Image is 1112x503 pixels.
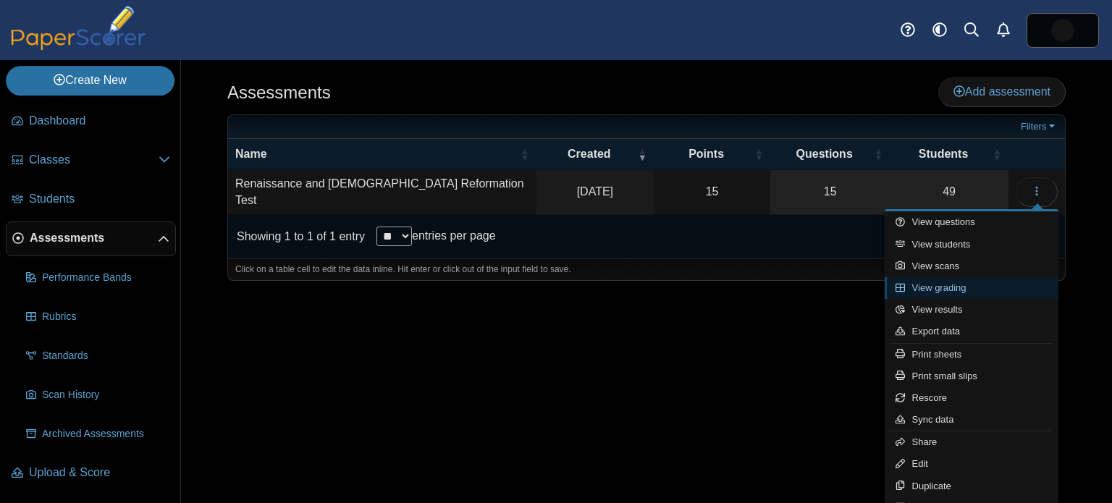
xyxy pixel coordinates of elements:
[885,387,1058,409] a: Rescore
[6,182,176,217] a: Students
[6,66,174,95] a: Create New
[20,417,176,452] a: Archived Assessments
[885,277,1058,299] a: View grading
[235,146,518,162] span: Name
[544,146,636,162] span: Created
[42,388,170,402] span: Scan History
[29,465,170,481] span: Upload & Score
[29,113,170,129] span: Dashboard
[6,40,151,52] a: PaperScorer
[778,146,871,162] span: Questions
[885,321,1058,342] a: Export data
[1027,13,1099,48] a: ps.zHSePt90vk3H6ScY
[6,221,176,256] a: Assessments
[1017,119,1061,134] a: Filters
[29,191,170,207] span: Students
[412,229,496,242] label: entries per page
[1051,19,1074,42] img: ps.zHSePt90vk3H6ScY
[6,104,176,139] a: Dashboard
[42,349,170,363] span: Standards
[521,147,529,161] span: Name : Activate to sort
[20,261,176,295] a: Performance Bands
[42,310,170,324] span: Rubrics
[993,147,1001,161] span: Students : Activate to sort
[42,427,170,441] span: Archived Assessments
[6,6,151,50] img: PaperScorer
[885,299,1058,321] a: View results
[228,170,536,215] td: Renaissance and [DEMOGRAPHIC_DATA] Reformation Test
[770,170,890,214] a: 15
[6,456,176,491] a: Upload & Score
[228,215,365,258] div: Showing 1 to 1 of 1 entry
[885,344,1058,365] a: Print sheets
[20,378,176,413] a: Scan History
[897,146,990,162] span: Students
[885,255,1058,277] a: View scans
[885,475,1058,497] a: Duplicate
[654,170,770,215] td: 15
[885,365,1058,387] a: Print small slips
[29,152,159,168] span: Classes
[754,147,763,161] span: Points : Activate to sort
[20,339,176,373] a: Standards
[953,85,1050,98] span: Add assessment
[20,300,176,334] a: Rubrics
[42,271,170,285] span: Performance Bands
[228,258,1065,280] div: Click on a table cell to edit the data inline. Hit enter or click out of the input field to save.
[661,146,751,162] span: Points
[6,143,176,178] a: Classes
[227,80,331,105] h1: Assessments
[638,147,646,161] span: Created : Activate to remove sorting
[890,170,1008,214] a: 49
[885,409,1058,431] a: Sync data
[885,234,1058,255] a: View students
[885,431,1058,453] a: Share
[885,453,1058,475] a: Edit
[30,230,158,246] span: Assessments
[938,77,1066,106] a: Add assessment
[577,185,613,198] time: Sep 29, 2025 at 8:02 AM
[885,211,1058,233] a: View questions
[874,147,883,161] span: Questions : Activate to sort
[1051,19,1074,42] span: Alex Ciopyk
[987,14,1019,46] a: Alerts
